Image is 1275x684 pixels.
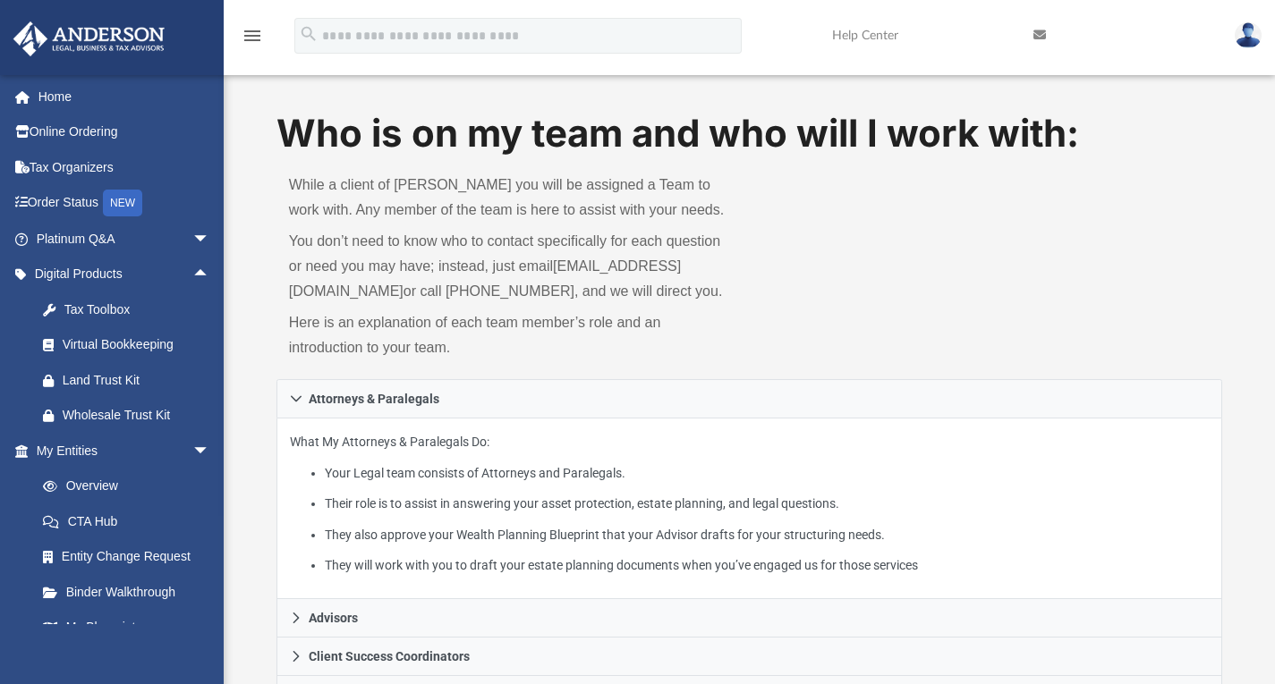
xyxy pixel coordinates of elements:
li: They also approve your Wealth Planning Blueprint that your Advisor drafts for your structuring ne... [325,524,1209,546]
a: Land Trust Kit [25,362,237,398]
a: Virtual Bookkeeping [25,327,237,363]
span: Client Success Coordinators [309,650,470,663]
p: Here is an explanation of each team member’s role and an introduction to your team. [289,310,737,360]
span: Advisors [309,612,358,624]
a: Platinum Q&Aarrow_drop_down [13,221,237,257]
a: My Entitiesarrow_drop_down [13,433,237,469]
a: Online Ordering [13,114,237,150]
p: What My Attorneys & Paralegals Do: [290,431,1210,577]
li: Their role is to assist in answering your asset protection, estate planning, and legal questions. [325,493,1209,515]
p: You don’t need to know who to contact specifically for each question or need you may have; instea... [289,229,737,304]
a: Wholesale Trust Kit [25,398,237,434]
a: menu [242,34,263,46]
img: User Pic [1235,22,1262,48]
a: Tax Toolbox [25,291,237,327]
span: Attorneys & Paralegals [309,393,439,405]
div: NEW [103,190,142,216]
a: Advisors [276,599,1223,638]
a: CTA Hub [25,503,237,539]
a: Binder Walkthrough [25,574,237,610]
a: Digital Productsarrow_drop_up [13,257,237,292]
a: My Blueprint [25,610,228,646]
img: Anderson Advisors Platinum Portal [8,21,170,56]
div: Virtual Bookkeeping [63,334,215,356]
div: Wholesale Trust Kit [63,404,215,426]
li: Your Legal team consists of Attorneys and Paralegals. [325,462,1209,485]
i: search [299,24,319,44]
span: arrow_drop_up [192,257,228,293]
div: Land Trust Kit [63,369,215,392]
span: arrow_drop_down [192,221,228,258]
a: [EMAIL_ADDRESS][DOMAIN_NAME] [289,258,681,299]
a: Entity Change Request [25,539,237,575]
a: Attorneys & Paralegals [276,379,1223,418]
a: Overview [25,469,237,504]
h1: Who is on my team and who will I work with: [276,107,1223,160]
p: While a client of [PERSON_NAME] you will be assigned a Team to work with. Any member of the team ... [289,173,737,223]
span: arrow_drop_down [192,433,228,469]
a: Order StatusNEW [13,185,237,222]
a: Tax Organizers [13,149,237,185]
a: Home [13,79,237,114]
a: Client Success Coordinators [276,638,1223,676]
div: Attorneys & Paralegals [276,418,1223,600]
div: Tax Toolbox [63,299,215,321]
i: menu [242,25,263,46]
li: They will work with you to draft your estate planning documents when you’ve engaged us for those ... [325,554,1209,577]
